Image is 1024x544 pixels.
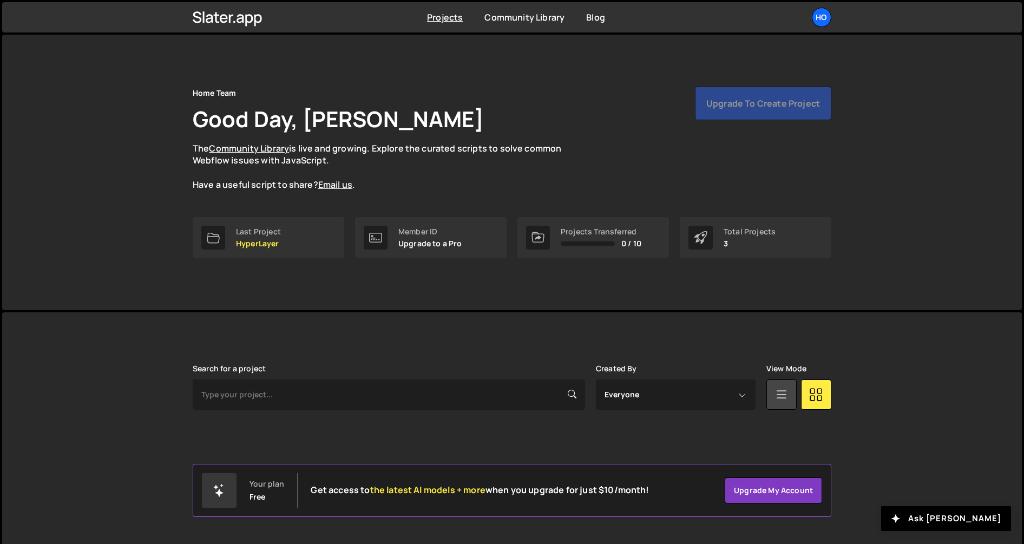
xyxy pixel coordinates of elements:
label: Search for a project [193,364,266,373]
div: Free [250,493,266,501]
div: Your plan [250,480,284,488]
a: Community Library [209,142,289,154]
div: Member ID [398,227,462,236]
a: Upgrade my account [725,477,822,503]
div: Total Projects [724,227,776,236]
div: Home Team [193,87,236,100]
input: Type your project... [193,379,585,410]
p: Upgrade to a Pro [398,239,462,248]
h1: Good Day, [PERSON_NAME] [193,104,484,134]
a: Community Library [484,11,564,23]
p: HyperLayer [236,239,281,248]
div: Last Project [236,227,281,236]
a: Email us [318,179,352,191]
span: 0 / 10 [621,239,641,248]
label: Created By [596,364,637,373]
a: Blog [586,11,605,23]
a: Ho [812,8,831,27]
h2: Get access to when you upgrade for just $10/month! [311,485,649,495]
button: Ask [PERSON_NAME] [881,506,1011,531]
div: Projects Transferred [561,227,641,236]
span: the latest AI models + more [370,484,485,496]
a: Last Project HyperLayer [193,217,344,258]
a: Projects [427,11,463,23]
label: View Mode [766,364,806,373]
p: 3 [724,239,776,248]
p: The is live and growing. Explore the curated scripts to solve common Webflow issues with JavaScri... [193,142,582,191]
